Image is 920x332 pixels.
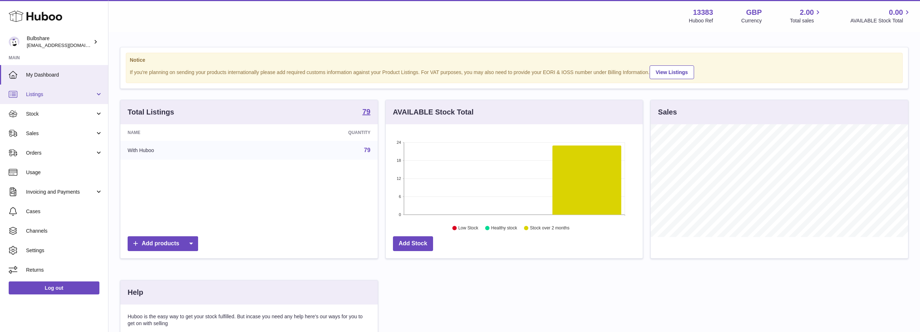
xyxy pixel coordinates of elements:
a: 0.00 AVAILABLE Stock Total [850,8,911,24]
text: 6 [399,194,401,199]
span: Returns [26,267,103,273]
strong: Notice [130,57,899,64]
span: Stock [26,111,95,117]
span: Total sales [790,17,822,24]
span: Cases [26,208,103,215]
span: 0.00 [889,8,903,17]
span: Invoicing and Payments [26,189,95,195]
h3: AVAILABLE Stock Total [393,107,474,117]
a: 79 [364,147,371,153]
text: Healthy stock [491,226,517,231]
th: Quantity [256,124,377,141]
span: Settings [26,247,103,254]
a: 79 [362,108,370,117]
a: 2.00 Total sales [790,8,822,24]
span: 2.00 [800,8,814,17]
span: [EMAIL_ADDRESS][DOMAIN_NAME] [27,42,106,48]
strong: 79 [362,108,370,115]
span: Listings [26,91,95,98]
p: Huboo is the easy way to get your stock fulfilled. But incase you need any help here's our ways f... [128,313,371,327]
span: Channels [26,228,103,234]
a: View Listings [650,65,694,79]
h3: Sales [658,107,677,117]
h3: Help [128,288,143,297]
span: Sales [26,130,95,137]
text: 12 [397,176,401,181]
img: rimmellive@bulbshare.com [9,36,20,47]
th: Name [120,124,256,141]
span: My Dashboard [26,72,103,78]
text: 0 [399,212,401,217]
text: 18 [397,158,401,163]
h3: Total Listings [128,107,174,117]
a: Log out [9,281,99,294]
span: Orders [26,150,95,156]
text: 24 [397,140,401,145]
div: Currency [741,17,762,24]
text: Stock over 2 months [530,226,569,231]
div: Huboo Ref [689,17,713,24]
span: Usage [26,169,103,176]
td: With Huboo [120,141,256,160]
a: Add Stock [393,236,433,251]
a: Add products [128,236,198,251]
div: Bulbshare [27,35,92,49]
span: AVAILABLE Stock Total [850,17,911,24]
text: Low Stock [458,226,479,231]
strong: GBP [746,8,762,17]
div: If you're planning on sending your products internationally please add required customs informati... [130,64,899,79]
strong: 13383 [693,8,713,17]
